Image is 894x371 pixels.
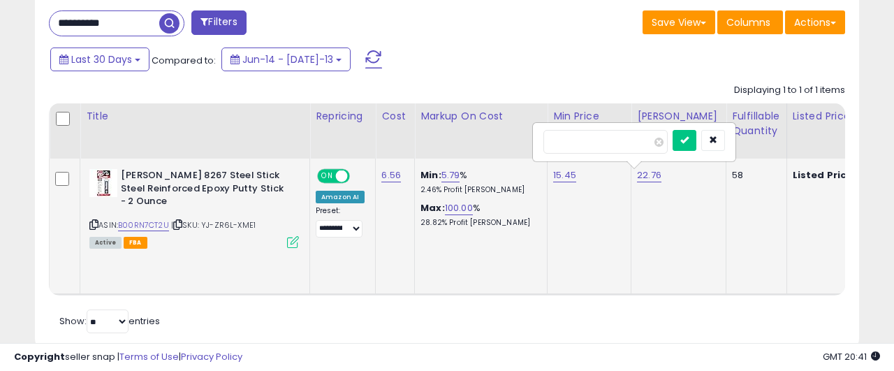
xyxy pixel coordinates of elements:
[381,109,409,124] div: Cost
[637,109,720,124] div: [PERSON_NAME]
[732,109,780,138] div: Fulfillable Quantity
[415,103,548,159] th: The percentage added to the cost of goods (COGS) that forms the calculator for Min & Max prices.
[171,219,256,231] span: | SKU: YJ-ZR6L-XME1
[59,314,160,328] span: Show: entries
[823,350,880,363] span: 2025-08-13 20:41 GMT
[420,201,445,214] b: Max:
[118,219,169,231] a: B00RN7CT2U
[381,168,401,182] a: 6.56
[318,170,336,182] span: ON
[181,350,242,363] a: Privacy Policy
[420,168,441,182] b: Min:
[553,168,576,182] a: 15.45
[71,52,132,66] span: Last 30 Days
[14,351,242,364] div: seller snap | |
[441,168,460,182] a: 5.79
[86,109,304,124] div: Title
[420,202,536,228] div: %
[316,109,369,124] div: Repricing
[119,350,179,363] a: Terms of Use
[420,185,536,195] p: 2.46% Profit [PERSON_NAME]
[785,10,845,34] button: Actions
[717,10,783,34] button: Columns
[732,169,775,182] div: 58
[124,237,147,249] span: FBA
[14,350,65,363] strong: Copyright
[734,84,845,97] div: Displaying 1 to 1 of 1 items
[420,218,536,228] p: 28.82% Profit [PERSON_NAME]
[221,48,351,71] button: Jun-14 - [DATE]-13
[553,109,625,124] div: Min Price
[316,191,365,203] div: Amazon AI
[191,10,246,35] button: Filters
[242,52,333,66] span: Jun-14 - [DATE]-13
[121,169,291,212] b: [PERSON_NAME] 8267 Steel Stick Steel Reinforced Epoxy Putty Stick - 2 Ounce
[50,48,149,71] button: Last 30 Days
[316,206,365,238] div: Preset:
[152,54,216,67] span: Compared to:
[89,237,122,249] span: All listings currently available for purchase on Amazon
[348,170,370,182] span: OFF
[420,109,541,124] div: Markup on Cost
[420,169,536,195] div: %
[793,168,856,182] b: Listed Price:
[445,201,473,215] a: 100.00
[726,15,770,29] span: Columns
[89,169,299,247] div: ASIN:
[89,169,117,197] img: 417CZeLG8HL._SL40_.jpg
[643,10,715,34] button: Save View
[637,168,661,182] a: 22.76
